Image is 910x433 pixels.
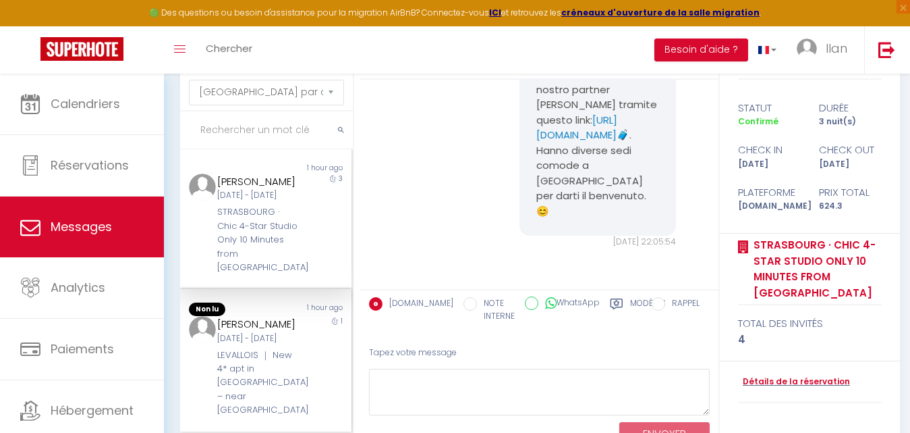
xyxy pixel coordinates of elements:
[787,26,864,74] a: ... Ilan
[561,7,760,18] a: créneaux d'ouverture de la salle migration
[189,174,216,201] img: ...
[266,163,351,174] div: 1 hour ago
[729,200,810,213] div: [DOMAIN_NAME]
[810,100,891,116] div: durée
[51,279,105,296] span: Analytics
[180,111,353,149] input: Rechercher un mot clé
[217,316,300,332] div: [PERSON_NAME]
[826,40,847,57] span: Ilan
[538,297,600,311] label: WhatsApp
[665,297,700,312] label: RAPPEL
[738,376,850,388] a: Détails de la réservation
[630,297,666,325] label: Modèles
[797,39,817,59] img: ...
[738,332,882,348] div: 4
[810,184,891,201] div: Prix total
[654,39,748,61] button: Besoin d'aide ?
[266,303,351,316] div: 1 hour ago
[729,184,810,201] div: Plateforme
[810,116,891,128] div: 3 nuit(s)
[536,36,660,219] pre: Ciao, puoi depositare i bagagli prima del tuo arrivo contattando il nostro partner [PERSON_NAME] ...
[489,7,501,18] a: ICI
[196,26,262,74] a: Chercher
[51,95,120,112] span: Calendriers
[189,316,216,343] img: ...
[536,113,617,143] a: [URL][DOMAIN_NAME]
[878,41,895,58] img: logout
[477,297,515,323] label: NOTE INTERNE
[369,336,710,370] div: Tapez votre message
[217,174,300,190] div: [PERSON_NAME]
[217,205,300,274] div: STRASBOURG · Chic 4-Star Studio Only 10 Minutes from [GEOGRAPHIC_DATA]
[217,332,300,345] div: [DATE] - [DATE]
[51,402,134,419] span: Hébergement
[51,218,112,235] span: Messages
[810,200,891,213] div: 624.3
[341,316,343,326] span: 1
[206,41,252,55] span: Chercher
[738,116,778,127] span: Confirmé
[217,349,300,417] div: LEVALLOIS ｜ New 4* apt in [GEOGRAPHIC_DATA] – near [GEOGRAPHIC_DATA]
[519,236,677,249] div: [DATE] 22:05:54
[51,157,129,174] span: Réservations
[51,340,114,357] span: Paiements
[729,100,810,116] div: statut
[729,142,810,158] div: check in
[217,189,300,202] div: [DATE] - [DATE]
[339,174,343,184] span: 3
[189,303,225,316] span: Non lu
[749,237,882,301] a: STRASBOURG · Chic 4-Star Studio Only 10 Minutes from [GEOGRAPHIC_DATA]
[810,158,891,171] div: [DATE]
[810,142,891,158] div: check out
[738,315,882,332] div: total des invités
[382,297,453,312] label: [DOMAIN_NAME]
[40,37,123,61] img: Super Booking
[729,158,810,171] div: [DATE]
